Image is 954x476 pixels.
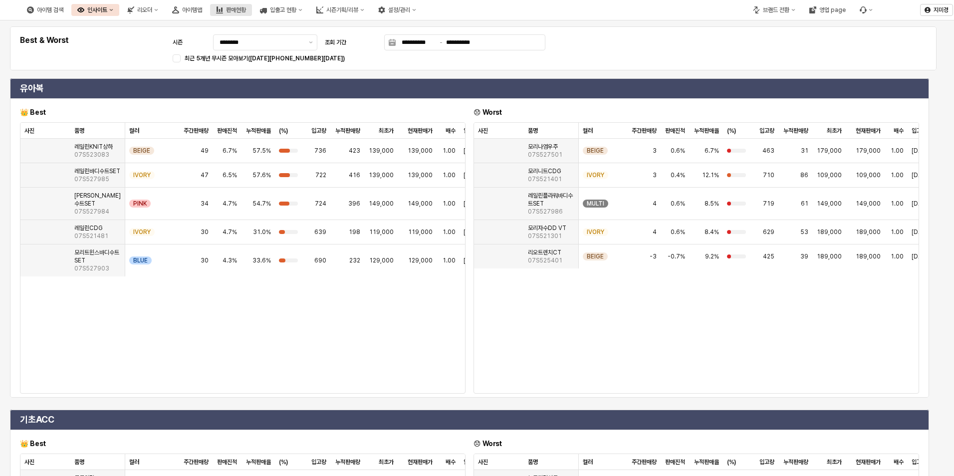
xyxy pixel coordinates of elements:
span: 현재판매가 [408,458,433,466]
span: 리오트렌치CT [528,248,561,256]
span: 07S527903 [74,264,109,272]
span: 109,000 [817,171,842,179]
span: 1.00 [891,252,904,260]
span: [DATE] [464,256,483,264]
span: 423 [349,147,360,155]
span: 189,000 [817,252,842,260]
span: 57.5% [252,147,271,155]
span: 최근 5개년 무시즌 모아보기([DATE][PHONE_NUMBER][DATE]) [185,55,345,62]
span: 1.00 [443,256,456,264]
button: 인사이트 [71,4,119,16]
span: 3 [653,147,657,155]
span: 39 [800,252,808,260]
span: 판매진척 [217,458,237,466]
div: 아이템 검색 [21,4,69,16]
span: 149,000 [408,200,433,208]
span: 690 [314,256,326,264]
span: IVORY [587,228,604,236]
div: 시즌기획/리뷰 [326,6,358,13]
span: 레일린플라워바디수트SET [528,192,574,208]
span: -3 [650,252,657,260]
span: (%) [727,127,736,135]
span: 12.1% [702,171,719,179]
span: 3 [653,171,657,179]
span: 누적판매율 [694,127,719,135]
button: 아이템맵 [166,4,208,16]
button: 제안 사항 표시 [305,35,317,50]
span: 모리트윈스바디수트SET [74,248,121,264]
span: 736 [314,147,326,155]
span: 컬러 [129,458,139,466]
span: 누적판매량 [335,458,360,466]
h6: 😞 Worst [474,439,919,448]
span: (%) [727,458,736,466]
span: 129,000 [408,256,433,264]
span: 629 [763,228,774,236]
button: 시즌기획/리뷰 [310,4,370,16]
span: 배수 [894,127,904,135]
span: 119,000 [408,228,433,236]
span: 722 [315,171,326,179]
span: [DATE] [912,200,931,208]
button: 브랜드 전환 [747,4,801,16]
span: (%) [279,458,288,466]
span: 6.7% [705,147,719,155]
span: 누적판매율 [246,127,271,135]
span: 현재판매가 [408,127,433,135]
div: 입출고 현황 [254,4,308,16]
span: 모리자수DD VT [528,224,566,232]
span: 배수 [894,458,904,466]
span: 189,000 [856,228,881,236]
span: 07S527501 [528,151,562,159]
span: 49 [201,147,209,155]
span: 179,000 [817,147,842,155]
span: 139,000 [369,147,394,155]
span: 149,000 [817,200,842,208]
span: 07S521301 [528,232,562,240]
span: 사진 [24,458,34,466]
span: 639 [314,228,326,236]
span: -0.7% [668,252,685,260]
span: 31 [801,147,808,155]
span: 149,000 [856,200,881,208]
span: 조회 기간 [325,39,346,46]
span: (%) [279,127,288,135]
span: 232 [349,256,360,264]
span: 판매진척 [665,458,685,466]
span: 139,000 [408,171,433,179]
h5: Best & Worst [20,35,165,45]
div: 영업 page [819,6,846,13]
span: 710 [763,171,774,179]
span: 컬러 [129,127,139,135]
span: 4 [653,228,657,236]
span: 9.2% [705,252,719,260]
span: 배수 [446,458,456,466]
span: 1.00 [891,228,904,236]
span: 57.6% [252,171,271,179]
span: 07S525401 [528,256,562,264]
span: 396 [348,200,360,208]
span: 416 [349,171,360,179]
span: 86 [800,171,808,179]
span: 719 [763,200,774,208]
span: 주간판매량 [184,127,209,135]
span: 누적판매량 [783,458,808,466]
span: 31.0% [253,228,271,236]
span: 최초가 [827,458,842,466]
span: 0.6% [671,200,685,208]
span: 모리니트CDG [528,167,561,175]
div: 리오더 [137,6,152,13]
div: 설정/관리 [372,4,422,16]
span: 33.6% [252,256,271,264]
span: 판매진척 [665,127,685,135]
span: 61 [801,200,808,208]
span: 0.6% [671,228,685,236]
span: 724 [315,200,326,208]
span: [DATE] [912,228,931,236]
span: 판매진척 [217,127,237,135]
span: 1.00 [891,147,904,155]
div: 판매현황 [210,4,252,16]
div: 아이템 검색 [37,6,63,13]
